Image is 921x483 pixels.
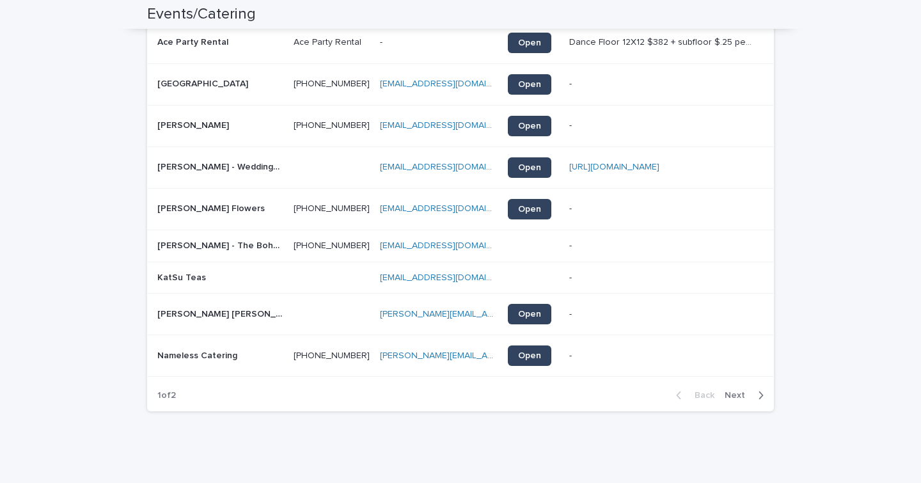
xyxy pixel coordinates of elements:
[147,22,774,63] tr: Ace Party RentalAce Party Rental Ace Party Rental -- OpenDance Floor 12X12 $382 + subfloor $.25 p...
[508,116,551,136] a: Open
[294,79,370,88] a: [PHONE_NUMBER]
[666,390,720,401] button: Back
[147,146,774,188] tr: [PERSON_NAME] - Weddings by [PERSON_NAME][PERSON_NAME] - Weddings by [PERSON_NAME] [EMAIL_ADDRESS...
[157,118,232,131] p: Gwendolyn Lee Cakery
[380,351,594,360] a: [PERSON_NAME][EMAIL_ADDRESS][DOMAIN_NAME]
[508,345,551,366] a: Open
[157,270,209,283] p: KatSu Teas
[294,204,370,213] a: [PHONE_NUMBER]
[518,80,541,89] span: Open
[569,35,756,48] p: Dance Floor 12X12 $382 + subfloor $.25 per square foot 6 Ft banquet table $11 8 Ft banquet Table ...
[569,270,574,283] p: -
[508,157,551,178] a: Open
[380,121,524,130] a: [EMAIL_ADDRESS][DOMAIN_NAME]
[380,241,524,250] a: [EMAIL_ADDRESS][DOMAIN_NAME]
[157,201,267,214] p: JP Parker Flowers
[569,238,574,251] p: -
[569,348,574,361] p: -
[508,33,551,53] a: Open
[380,310,594,319] a: [PERSON_NAME][EMAIL_ADDRESS][DOMAIN_NAME]
[157,159,286,173] p: Jenny Reber - Weddings by Jenny Reber
[147,105,774,146] tr: [PERSON_NAME][PERSON_NAME] [PHONE_NUMBER] [EMAIL_ADDRESS][DOMAIN_NAME] Open--
[569,201,574,214] p: -
[518,205,541,214] span: Open
[294,38,361,47] a: Ace Party Rental
[380,35,385,48] p: -
[380,79,524,88] a: [EMAIL_ADDRESS][DOMAIN_NAME]
[294,121,370,130] a: [PHONE_NUMBER]
[380,204,524,213] a: [EMAIL_ADDRESS][DOMAIN_NAME]
[508,199,551,219] a: Open
[147,262,774,294] tr: KatSu TeasKatSu Teas [EMAIL_ADDRESS][DOMAIN_NAME] --
[147,380,186,411] p: 1 of 2
[725,391,753,400] span: Next
[720,390,774,401] button: Next
[518,163,541,172] span: Open
[569,306,574,320] p: -
[508,304,551,324] a: Open
[380,273,524,282] a: [EMAIL_ADDRESS][DOMAIN_NAME]
[157,348,240,361] p: Nameless Catering
[569,76,574,90] p: -
[569,118,574,131] p: -
[147,63,774,105] tr: [GEOGRAPHIC_DATA][GEOGRAPHIC_DATA] [PHONE_NUMBER] [EMAIL_ADDRESS][DOMAIN_NAME] Open--
[147,230,774,262] tr: [PERSON_NAME] - The Boho Blackboard[PERSON_NAME] - The Boho Blackboard [PHONE_NUMBER] [EMAIL_ADDR...
[157,238,286,251] p: Katie Taft - The Boho Blackboard
[380,162,524,171] a: [EMAIL_ADDRESS][DOMAIN_NAME]
[518,38,541,47] span: Open
[147,5,256,24] h2: Events/Catering
[518,351,541,360] span: Open
[157,35,231,48] p: Ace Party Rental
[294,351,370,360] a: [PHONE_NUMBER]
[147,294,774,335] tr: [PERSON_NAME] [PERSON_NAME] Events[PERSON_NAME] [PERSON_NAME] Events [PERSON_NAME][EMAIL_ADDRESS]...
[157,306,286,320] p: Monica Richard - Mon Amie Events
[157,76,251,90] p: [GEOGRAPHIC_DATA]
[294,241,370,250] a: [PHONE_NUMBER]
[687,391,714,400] span: Back
[147,188,774,230] tr: [PERSON_NAME] Flowers[PERSON_NAME] Flowers [PHONE_NUMBER] [EMAIL_ADDRESS][DOMAIN_NAME] Open--
[518,122,541,131] span: Open
[147,335,774,377] tr: Nameless CateringNameless Catering [PHONE_NUMBER] [PERSON_NAME][EMAIL_ADDRESS][DOMAIN_NAME] Open--
[508,74,551,95] a: Open
[518,310,541,319] span: Open
[569,162,659,171] a: [URL][DOMAIN_NAME]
